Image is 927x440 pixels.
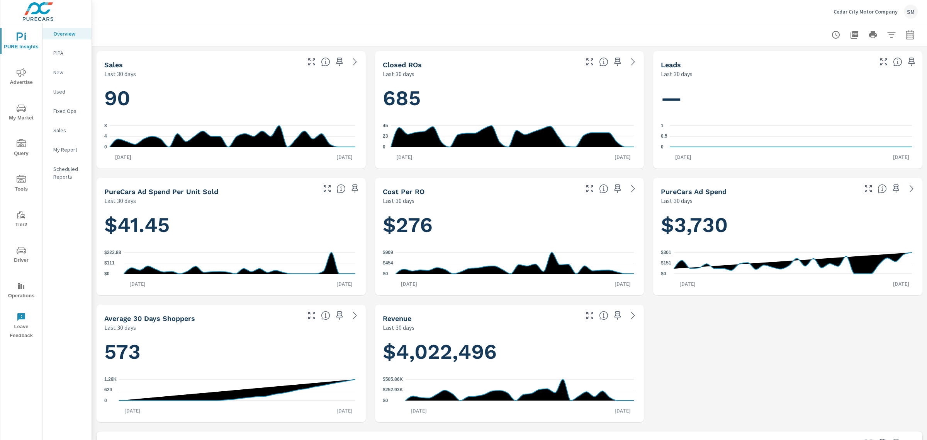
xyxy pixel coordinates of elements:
button: Apply Filters [884,27,899,43]
text: 1.26K [104,377,117,382]
span: Total sales revenue over the selected date range. [Source: This data is sourced from the dealer’s... [599,311,608,320]
text: 0.5 [661,134,667,139]
h1: — [661,85,915,111]
button: Make Fullscreen [306,56,318,68]
text: $505.86K [383,377,403,382]
p: [DATE] [110,153,137,161]
p: PIPA [53,49,85,57]
div: PIPA [42,47,92,59]
p: [DATE] [405,407,432,414]
span: Save this to your personalized report [349,182,361,195]
button: Make Fullscreen [584,182,596,195]
text: $252.93K [383,387,403,393]
span: Tools [3,175,40,194]
text: $454 [383,261,393,266]
text: 1 [661,123,664,128]
a: See more details in report [627,56,639,68]
h1: $3,730 [661,212,915,238]
span: Driver [3,246,40,265]
h5: PureCars Ad Spend [661,188,727,196]
span: Total cost of media for all PureCars channels for the selected dealership group over the selected... [878,184,887,193]
text: $909 [383,250,393,255]
button: "Export Report to PDF" [847,27,862,43]
h5: PureCars Ad Spend Per Unit Sold [104,188,218,196]
span: Save this to your personalized report [890,182,902,195]
p: Last 30 days [383,323,414,332]
p: [DATE] [391,153,418,161]
button: Make Fullscreen [584,309,596,322]
text: 0 [383,144,385,150]
text: $0 [383,271,388,276]
span: My Market [3,104,40,123]
span: Number of Leads generated from PureCars Tools for the selected dealership group over the selected... [893,57,902,67]
span: PURE Insights [3,32,40,51]
h1: 685 [383,85,637,111]
text: 4 [104,134,107,139]
p: [DATE] [124,280,151,288]
button: Make Fullscreen [878,56,890,68]
p: Fixed Ops [53,107,85,115]
p: Last 30 days [383,69,414,78]
p: [DATE] [888,153,915,161]
text: $151 [661,260,671,266]
p: Scheduled Reports [53,165,85,181]
p: Last 30 days [661,69,693,78]
p: Overview [53,30,85,38]
span: Average cost incurred by the dealership from each Repair Order closed over the selected date rang... [599,184,608,193]
text: 0 [661,144,664,150]
p: My Report [53,146,85,153]
div: nav menu [0,23,42,343]
span: Save this to your personalized report [333,56,346,68]
span: Tier2 [3,210,40,229]
p: Last 30 days [104,323,136,332]
span: Save this to your personalized report [611,182,624,195]
button: Select Date Range [902,27,918,43]
button: Make Fullscreen [584,56,596,68]
text: 45 [383,123,388,128]
a: See more details in report [905,182,918,195]
text: $0 [383,398,388,403]
a: See more details in report [627,309,639,322]
p: [DATE] [674,280,701,288]
text: 8 [104,123,107,128]
a: See more details in report [349,56,361,68]
p: Last 30 days [104,196,136,205]
text: 23 [383,133,388,139]
span: Average cost of advertising per each vehicle sold at the dealer over the selected date range. The... [336,184,346,193]
span: Number of Repair Orders Closed by the selected dealership group over the selected time range. [So... [599,57,608,67]
span: Query [3,139,40,158]
text: 629 [104,387,112,393]
span: Save this to your personalized report [905,56,918,68]
button: Make Fullscreen [306,309,318,322]
text: 0 [104,398,107,403]
text: $111 [104,261,115,266]
p: [DATE] [609,407,636,414]
p: Sales [53,126,85,134]
p: Last 30 days [104,69,136,78]
p: [DATE] [396,280,423,288]
p: Last 30 days [383,196,414,205]
p: Last 30 days [661,196,693,205]
span: Advertise [3,68,40,87]
div: Fixed Ops [42,105,92,117]
a: See more details in report [627,182,639,195]
h1: $4,022,496 [383,339,637,365]
text: $0 [661,271,666,276]
p: [DATE] [331,407,358,414]
p: [DATE] [331,280,358,288]
div: Used [42,86,92,97]
p: [DATE] [609,280,636,288]
div: Sales [42,124,92,136]
p: New [53,68,85,76]
p: [DATE] [119,407,146,414]
text: $0 [104,271,110,276]
text: 0 [104,144,107,150]
button: Make Fullscreen [321,182,333,195]
p: [DATE] [331,153,358,161]
h5: Closed ROs [383,61,422,69]
p: [DATE] [609,153,636,161]
span: Number of vehicles sold by the dealership over the selected date range. [Source: This data is sou... [321,57,330,67]
span: Save this to your personalized report [611,56,624,68]
p: Cedar City Motor Company [834,8,898,15]
p: [DATE] [888,280,915,288]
